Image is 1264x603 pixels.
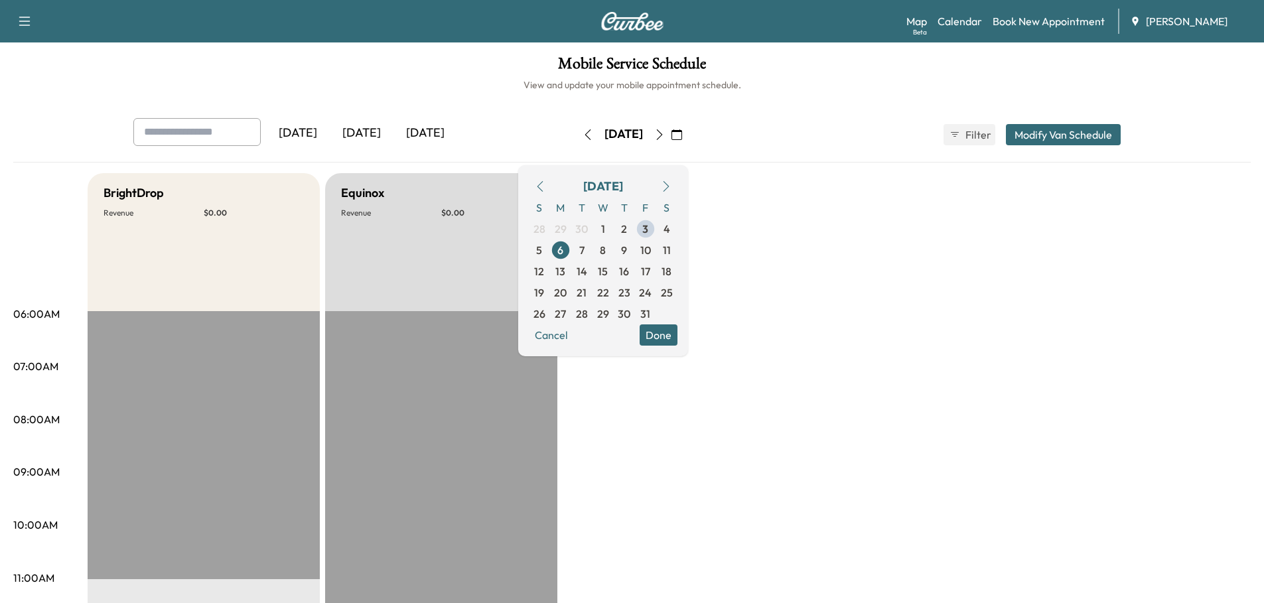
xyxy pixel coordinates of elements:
[640,324,677,346] button: Done
[555,221,567,237] span: 29
[662,263,671,279] span: 18
[533,306,545,322] span: 26
[104,208,204,218] p: Revenue
[330,118,393,149] div: [DATE]
[663,242,671,258] span: 11
[13,517,58,533] p: 10:00AM
[555,263,565,279] span: 13
[13,56,1251,78] h1: Mobile Service Schedule
[661,285,673,301] span: 25
[664,221,670,237] span: 4
[13,306,60,322] p: 06:00AM
[571,197,593,218] span: T
[640,242,651,258] span: 10
[577,263,587,279] span: 14
[618,285,630,301] span: 23
[993,13,1105,29] a: Book New Appointment
[529,324,574,346] button: Cancel
[604,126,643,143] div: [DATE]
[621,242,627,258] span: 9
[104,184,164,202] h5: BrightDrop
[575,221,588,237] span: 30
[944,124,995,145] button: Filter
[266,118,330,149] div: [DATE]
[639,285,652,301] span: 24
[598,263,608,279] span: 15
[579,242,585,258] span: 7
[533,221,545,237] span: 28
[536,242,542,258] span: 5
[906,13,927,29] a: MapBeta
[583,177,623,196] div: [DATE]
[938,13,982,29] a: Calendar
[640,306,650,322] span: 31
[619,263,629,279] span: 16
[635,197,656,218] span: F
[529,197,550,218] span: S
[597,306,609,322] span: 29
[601,221,605,237] span: 1
[13,570,54,586] p: 11:00AM
[576,306,588,322] span: 28
[614,197,635,218] span: T
[621,221,627,237] span: 2
[577,285,587,301] span: 21
[341,208,441,218] p: Revenue
[641,263,650,279] span: 17
[341,184,384,202] h5: Equinox
[1146,13,1228,29] span: [PERSON_NAME]
[393,118,457,149] div: [DATE]
[600,242,606,258] span: 8
[534,285,544,301] span: 19
[204,208,304,218] p: $ 0.00
[656,197,677,218] span: S
[593,197,614,218] span: W
[550,197,571,218] span: M
[13,411,60,427] p: 08:00AM
[441,208,541,218] p: $ 0.00
[618,306,630,322] span: 30
[13,358,58,374] p: 07:00AM
[965,127,989,143] span: Filter
[534,263,544,279] span: 12
[1006,124,1121,145] button: Modify Van Schedule
[555,306,566,322] span: 27
[557,242,563,258] span: 6
[913,27,927,37] div: Beta
[13,464,60,480] p: 09:00AM
[597,285,609,301] span: 22
[13,78,1251,92] h6: View and update your mobile appointment schedule.
[600,12,664,31] img: Curbee Logo
[642,221,648,237] span: 3
[554,285,567,301] span: 20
